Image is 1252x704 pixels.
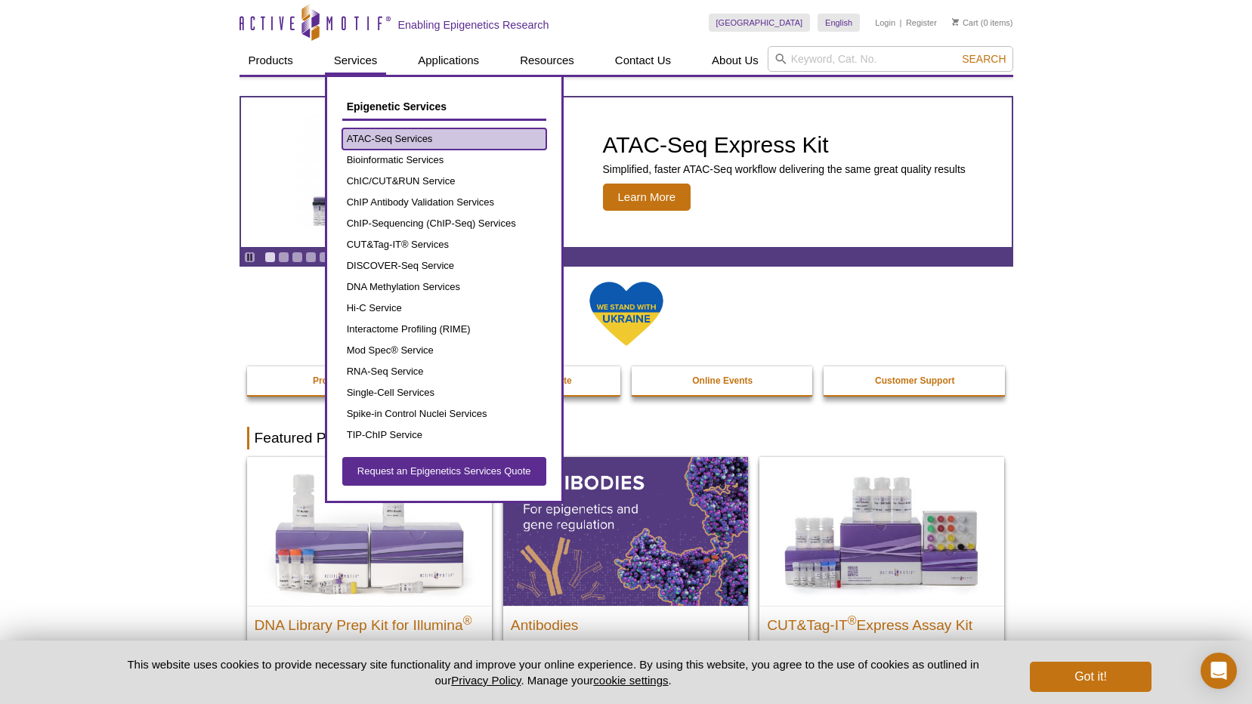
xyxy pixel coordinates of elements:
sup: ® [848,613,857,626]
a: TIP-ChIP Service [342,425,546,446]
a: Register [906,17,937,28]
h2: DNA Library Prep Kit for Illumina [255,610,484,633]
strong: Promotions [313,375,363,386]
a: Epigenetic Services [342,92,546,121]
a: English [818,14,860,32]
a: ATAC-Seq Express Kit ATAC-Seq Express Kit Simplified, faster ATAC-Seq workflow delivering the sam... [241,97,1012,247]
a: Products [240,46,302,75]
img: Your Cart [952,18,959,26]
p: Simplified, faster ATAC-Seq workflow delivering the same great quality results [603,162,966,176]
p: This website uses cookies to provide necessary site functionality and improve your online experie... [101,656,1006,688]
a: ChIP-Sequencing (ChIP-Seq) Services [342,213,546,234]
a: Go to slide 2 [278,252,289,263]
a: Contact Us [606,46,680,75]
a: Toggle autoplay [244,252,255,263]
a: Mod Spec® Service [342,340,546,361]
strong: Customer Support [875,375,954,386]
li: | [900,14,902,32]
a: ChIP Antibody Validation Services [342,192,546,213]
button: Search [957,52,1010,66]
strong: Online Events [692,375,753,386]
h2: ATAC-Seq Express Kit [603,134,966,156]
article: ATAC-Seq Express Kit [241,97,1012,247]
a: Request an Epigenetics Services Quote [342,457,546,486]
h2: Antibodies [511,610,740,633]
a: All Antibodies Antibodies Application-tested antibodies for ChIP, CUT&Tag, and CUT&RUN. [503,457,748,686]
img: ATAC-Seq Express Kit [289,115,539,230]
span: Learn More [603,184,691,211]
img: CUT&Tag-IT® Express Assay Kit [759,457,1004,605]
a: RNA-Seq Service [342,361,546,382]
a: [GEOGRAPHIC_DATA] [709,14,811,32]
a: Go to slide 3 [292,252,303,263]
a: Cart [952,17,978,28]
h2: CUT&Tag-IT Express Assay Kit [767,610,997,633]
a: Interactome Profiling (RIME) [342,319,546,340]
a: Resources [511,46,583,75]
a: About Us [703,46,768,75]
a: Applications [409,46,488,75]
a: Spike-in Control Nuclei Services [342,403,546,425]
img: All Antibodies [503,457,748,605]
a: CUT&Tag-IT® Express Assay Kit CUT&Tag-IT®Express Assay Kit Less variable and higher-throughput ge... [759,457,1004,686]
img: DNA Library Prep Kit for Illumina [247,457,492,605]
span: Epigenetic Services [347,100,447,113]
button: Got it! [1030,662,1151,692]
a: Single-Cell Services [342,382,546,403]
a: DNA Library Prep Kit for Illumina DNA Library Prep Kit for Illumina® Dual Index NGS Kit for ChIP-... [247,457,492,701]
strong: Epi-Services Quote [489,375,572,386]
a: Services [325,46,387,75]
a: Online Events [632,366,815,395]
a: Go to slide 4 [305,252,317,263]
a: DISCOVER-Seq Service [342,255,546,276]
a: Bioinformatic Services [342,150,546,171]
span: Search [962,53,1006,65]
a: Hi-C Service [342,298,546,319]
a: ATAC-Seq Services [342,128,546,150]
img: We Stand With Ukraine [589,280,664,347]
sup: ® [463,613,472,626]
a: DNA Methylation Services [342,276,546,298]
a: Login [875,17,895,28]
a: Go to slide 5 [319,252,330,263]
a: Customer Support [824,366,1006,395]
input: Keyword, Cat. No. [768,46,1013,72]
a: CUT&Tag-IT® Services [342,234,546,255]
h2: Featured Products [247,427,1006,449]
li: (0 items) [952,14,1013,32]
a: Go to slide 1 [264,252,276,263]
a: ChIC/CUT&RUN Service [342,171,546,192]
h2: Enabling Epigenetics Research [398,18,549,32]
a: Promotions [247,366,430,395]
a: Privacy Policy [451,674,521,687]
div: Open Intercom Messenger [1201,653,1237,689]
button: cookie settings [593,674,668,687]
